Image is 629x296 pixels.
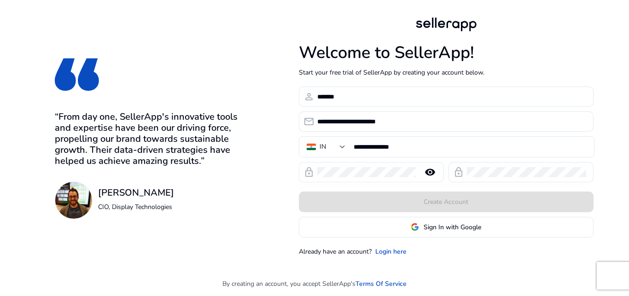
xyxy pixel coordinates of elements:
p: Already have an account? [299,247,372,256]
p: CIO, Display Technologies [98,202,174,212]
span: lock [453,167,464,178]
p: Start your free trial of SellerApp by creating your account below. [299,68,594,77]
div: IN [320,142,326,152]
button: Sign In with Google [299,217,594,238]
span: Sign In with Google [424,222,481,232]
img: google-logo.svg [411,223,419,231]
span: email [303,116,314,127]
a: Login here [375,247,407,256]
span: lock [303,167,314,178]
h3: [PERSON_NAME] [98,187,174,198]
mat-icon: remove_red_eye [419,167,441,178]
a: Terms Of Service [355,279,407,289]
span: person [303,91,314,102]
h1: Welcome to SellerApp! [299,43,594,63]
h3: “From day one, SellerApp's innovative tools and expertise have been our driving force, propelling... [55,111,251,167]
